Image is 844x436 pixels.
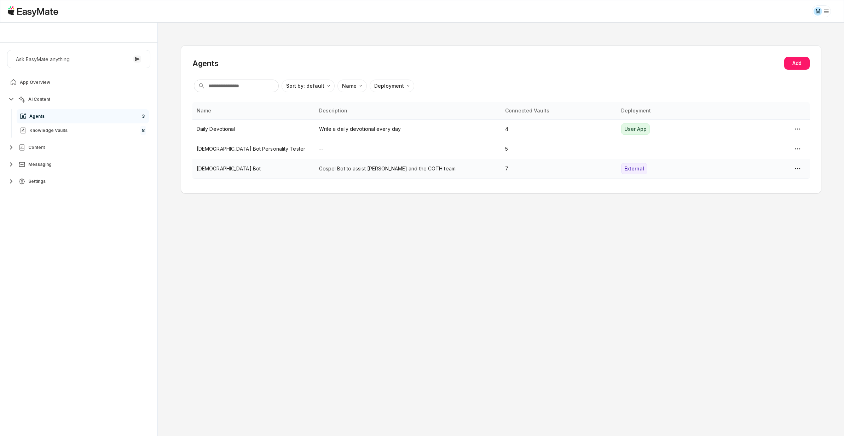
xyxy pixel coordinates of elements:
p: Daily Devotional [197,125,311,133]
p: Name [342,82,357,90]
p: Sort by: default [286,82,324,90]
h2: Agents [192,58,219,69]
p: Deployment [374,82,404,90]
button: Settings [7,174,150,188]
span: Knowledge Vaults [29,128,68,133]
span: AI Content [28,97,50,102]
span: 3 [140,112,146,121]
p: -- [319,145,497,153]
th: Name [192,102,315,119]
span: Messaging [28,162,52,167]
p: 4 [505,125,613,133]
button: Name [337,80,367,92]
span: Agents [29,114,45,119]
th: Description [315,102,501,119]
p: Write a daily devotional every day [319,125,497,133]
span: Content [28,145,45,150]
th: Deployment [617,102,733,119]
button: Sort by: default [282,80,335,92]
div: M [814,7,822,16]
p: 7 [505,165,613,173]
p: [DEMOGRAPHIC_DATA] Bot [197,165,311,173]
button: Add [784,57,810,70]
p: [DEMOGRAPHIC_DATA] Bot Personality Tester [197,145,311,153]
span: App Overview [20,80,50,85]
a: Knowledge Vaults8 [17,123,149,138]
a: Agents3 [17,109,149,123]
a: App Overview [7,75,150,89]
th: Connected Vaults [501,102,617,119]
button: Deployment [370,80,414,92]
p: Gospel Bot to assist [PERSON_NAME] and the COTH team. [319,165,497,173]
button: Messaging [7,157,150,172]
span: Settings [28,179,46,184]
button: Ask EasyMate anything [7,50,150,68]
div: External [621,163,647,174]
button: Content [7,140,150,155]
p: 5 [505,145,613,153]
span: 8 [140,126,146,135]
button: AI Content [7,92,150,106]
div: User App [621,123,650,135]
